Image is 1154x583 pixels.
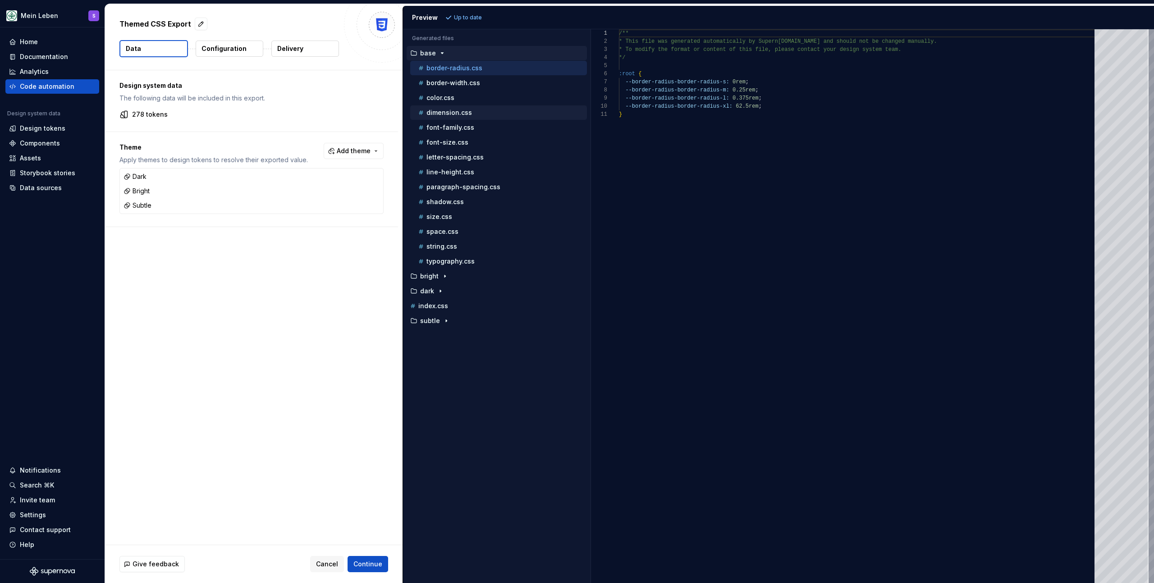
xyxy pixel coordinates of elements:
div: Home [20,37,38,46]
button: Notifications [5,463,99,478]
a: Components [5,136,99,150]
p: Delivery [277,44,303,53]
div: Documentation [20,52,68,61]
p: Design system data [119,81,384,90]
span: ; [755,87,758,93]
div: 5 [591,62,607,70]
span: Cancel [316,560,338,569]
button: Data [119,40,188,57]
button: bright [407,271,587,281]
p: Apply themes to design tokens to resolve their exported value. [119,155,308,164]
img: df5db9ef-aba0-4771-bf51-9763b7497661.png [6,10,17,21]
span: { [638,71,641,77]
span: --border-radius-border-radius-m: [625,87,729,93]
p: dimension.css [426,109,472,116]
button: dark [407,286,587,296]
span: 0rem [733,79,746,85]
a: Storybook stories [5,166,99,180]
button: size.css [410,212,587,222]
div: 11 [591,110,607,118]
span: ; [758,95,761,101]
p: paragraph-spacing.css [426,183,500,191]
p: Configuration [201,44,247,53]
div: Preview [412,13,438,22]
p: border-radius.css [426,64,482,72]
button: Configuration [196,41,263,57]
button: Search ⌘K [5,478,99,492]
span: --border-radius-border-radius-xl: [625,103,733,109]
span: ; [758,103,761,109]
span: } [619,111,622,118]
button: font-family.css [410,123,587,132]
span: --border-radius-border-radius-s: [625,79,729,85]
p: Generated files [412,35,582,42]
p: size.css [426,213,452,220]
span: * This file was generated automatically by Supern [619,38,778,45]
div: 10 [591,102,607,110]
button: subtle [407,316,587,326]
button: Help [5,537,99,552]
p: bright [420,273,439,280]
div: 1 [591,29,607,37]
span: 0.375rem [733,95,759,101]
button: dimension.css [410,108,587,118]
p: string.css [426,243,457,250]
button: shadow.css [410,197,587,207]
a: Home [5,35,99,49]
a: Documentation [5,50,99,64]
div: 7 [591,78,607,86]
div: Mein Leben [21,11,58,20]
div: Help [20,540,34,549]
div: Subtle [124,201,151,210]
div: Invite team [20,496,55,505]
div: Settings [20,510,46,519]
div: Storybook stories [20,169,75,178]
div: 2 [591,37,607,46]
p: Up to date [454,14,482,21]
button: letter-spacing.css [410,152,587,162]
span: :root [619,71,635,77]
button: paragraph-spacing.css [410,182,587,192]
a: Assets [5,151,99,165]
button: Delivery [271,41,339,57]
button: Continue [348,556,388,572]
a: Settings [5,508,99,522]
button: line-height.css [410,167,587,177]
p: index.css [418,302,448,310]
p: Theme [119,143,308,152]
div: 4 [591,54,607,62]
button: font-size.css [410,137,587,147]
button: border-radius.css [410,63,587,73]
div: Design system data [7,110,60,117]
button: Contact support [5,523,99,537]
span: [DOMAIN_NAME] and should not be changed manually. [778,38,937,45]
span: --border-radius-border-radius-l: [625,95,729,101]
div: Bright [124,187,150,196]
p: base [420,50,436,57]
a: Design tokens [5,121,99,136]
div: Analytics [20,67,49,76]
a: Invite team [5,493,99,507]
div: 3 [591,46,607,54]
p: line-height.css [426,169,474,176]
p: border-width.css [426,79,480,87]
div: 6 [591,70,607,78]
span: Give feedback [133,560,179,569]
button: Give feedback [119,556,185,572]
div: Contact support [20,525,71,534]
span: 0.25rem [733,87,755,93]
div: Assets [20,154,41,163]
div: Dark [124,172,147,181]
div: Search ⌘K [20,481,54,490]
p: font-family.css [426,124,474,131]
button: space.css [410,227,587,237]
p: dark [420,287,434,295]
div: Code automation [20,82,74,91]
button: color.css [410,93,587,103]
span: * To modify the format or content of this file, p [619,46,778,53]
p: space.css [426,228,458,235]
span: Add theme [337,146,371,155]
div: Components [20,139,60,148]
div: S [92,12,96,19]
p: font-size.css [426,139,468,146]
